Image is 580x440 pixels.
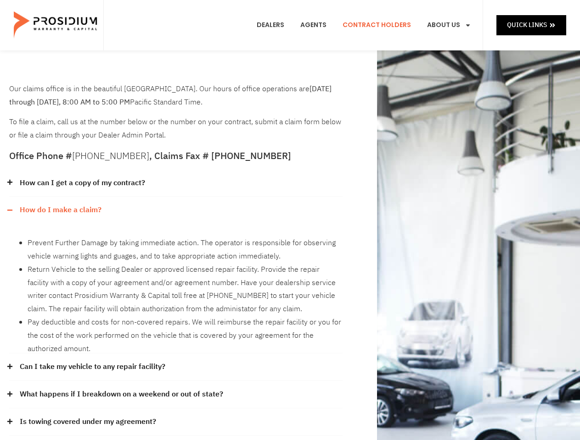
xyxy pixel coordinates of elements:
[72,149,149,163] a: [PHONE_NUMBER]
[293,8,333,42] a: Agents
[250,8,291,42] a: Dealers
[9,151,343,160] h5: Office Phone # , Claims Fax # [PHONE_NUMBER]
[336,8,418,42] a: Contract Holders
[9,408,343,436] div: Is towing covered under my agreement?
[9,381,343,408] div: What happens if I breakdown on a weekend or out of state?
[507,19,547,31] span: Quick Links
[9,82,343,142] div: To file a claim, call us at the number below or the number on your contract, submit a claim form ...
[496,15,566,35] a: Quick Links
[28,263,343,316] li: Return Vehicle to the selling Dealer or approved licensed repair facility. Provide the repair fac...
[9,83,332,108] b: [DATE] through [DATE], 8:00 AM to 5:00 PM
[9,224,343,353] div: How do I make a claim?
[9,170,343,197] div: How can I get a copy of my contract?
[20,176,145,190] a: How can I get a copy of my contract?
[9,197,343,224] div: How do I make a claim?
[20,388,223,401] a: What happens if I breakdown on a weekend or out of state?
[20,360,165,374] a: Can I take my vehicle to any repair facility?
[28,316,343,355] li: Pay deductible and costs for non-covered repairs. We will reimburse the repair facility or you fo...
[20,203,101,217] a: How do I make a claim?
[420,8,478,42] a: About Us
[9,353,343,381] div: Can I take my vehicle to any repair facility?
[20,415,156,429] a: Is towing covered under my agreement?
[250,8,478,42] nav: Menu
[28,236,343,263] li: Prevent Further Damage by taking immediate action. The operator is responsible for observing vehi...
[9,82,343,109] p: Our claims office is in the beautiful [GEOGRAPHIC_DATA]. Our hours of office operations are Pacif...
